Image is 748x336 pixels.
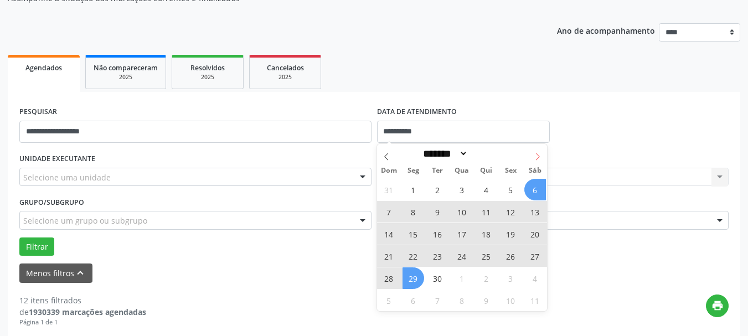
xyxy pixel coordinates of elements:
[706,294,729,317] button: print
[377,104,457,121] label: DATA DE ATENDIMENTO
[29,307,146,317] strong: 1930339 marcações agendadas
[74,267,86,279] i: keyboard_arrow_up
[524,245,546,267] span: Setembro 27, 2025
[500,290,522,311] span: Outubro 10, 2025
[19,263,92,283] button: Menos filtroskeyboard_arrow_up
[403,290,424,311] span: Outubro 6, 2025
[378,223,400,245] span: Setembro 14, 2025
[427,223,448,245] span: Setembro 16, 2025
[451,223,473,245] span: Setembro 17, 2025
[524,223,546,245] span: Setembro 20, 2025
[377,167,401,174] span: Dom
[500,267,522,289] span: Outubro 3, 2025
[451,245,473,267] span: Setembro 24, 2025
[19,104,57,121] label: PESQUISAR
[180,73,235,81] div: 2025
[711,299,724,312] i: print
[378,179,400,200] span: Agosto 31, 2025
[403,267,424,289] span: Setembro 29, 2025
[557,23,655,37] p: Ano de acompanhamento
[378,267,400,289] span: Setembro 28, 2025
[524,179,546,200] span: Setembro 6, 2025
[378,201,400,223] span: Setembro 7, 2025
[190,63,225,73] span: Resolvidos
[500,223,522,245] span: Setembro 19, 2025
[427,290,448,311] span: Outubro 7, 2025
[257,73,313,81] div: 2025
[19,294,146,306] div: 12 itens filtrados
[19,151,95,168] label: UNIDADE EXECUTANTE
[403,201,424,223] span: Setembro 8, 2025
[267,63,304,73] span: Cancelados
[451,267,473,289] span: Outubro 1, 2025
[476,267,497,289] span: Outubro 2, 2025
[476,245,497,267] span: Setembro 25, 2025
[451,201,473,223] span: Setembro 10, 2025
[401,167,425,174] span: Seg
[450,167,474,174] span: Qua
[523,167,547,174] span: Sáb
[476,223,497,245] span: Setembro 18, 2025
[476,201,497,223] span: Setembro 11, 2025
[451,290,473,311] span: Outubro 8, 2025
[19,318,146,327] div: Página 1 de 1
[19,237,54,256] button: Filtrar
[19,306,146,318] div: de
[427,179,448,200] span: Setembro 2, 2025
[524,290,546,311] span: Outubro 11, 2025
[420,148,468,159] select: Month
[403,245,424,267] span: Setembro 22, 2025
[23,172,111,183] span: Selecione uma unidade
[498,167,523,174] span: Sex
[378,245,400,267] span: Setembro 21, 2025
[451,179,473,200] span: Setembro 3, 2025
[476,290,497,311] span: Outubro 9, 2025
[427,201,448,223] span: Setembro 9, 2025
[427,245,448,267] span: Setembro 23, 2025
[19,194,84,211] label: Grupo/Subgrupo
[94,63,158,73] span: Não compareceram
[427,267,448,289] span: Setembro 30, 2025
[500,201,522,223] span: Setembro 12, 2025
[476,179,497,200] span: Setembro 4, 2025
[474,167,498,174] span: Qui
[524,201,546,223] span: Setembro 13, 2025
[23,215,147,226] span: Selecione um grupo ou subgrupo
[500,179,522,200] span: Setembro 5, 2025
[403,223,424,245] span: Setembro 15, 2025
[425,167,450,174] span: Ter
[25,63,62,73] span: Agendados
[468,148,504,159] input: Year
[500,245,522,267] span: Setembro 26, 2025
[94,73,158,81] div: 2025
[378,290,400,311] span: Outubro 5, 2025
[403,179,424,200] span: Setembro 1, 2025
[524,267,546,289] span: Outubro 4, 2025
